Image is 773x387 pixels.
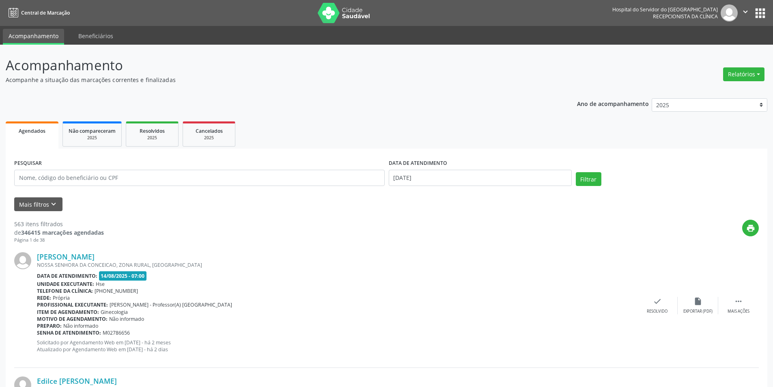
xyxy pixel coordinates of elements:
b: Senha de atendimento: [37,329,101,336]
span: Hse [96,281,105,288]
p: Solicitado por Agendamento Web em [DATE] - há 2 meses Atualizado por Agendamento Web em [DATE] - ... [37,339,637,353]
img: img [14,252,31,269]
div: Página 1 de 38 [14,237,104,244]
div: 2025 [189,135,229,141]
button: Mais filtroskeyboard_arrow_down [14,197,62,212]
b: Preparo: [37,322,62,329]
b: Telefone da clínica: [37,288,93,294]
div: 2025 [132,135,172,141]
label: PESQUISAR [14,157,42,170]
a: Beneficiários [73,29,119,43]
input: Selecione um intervalo [389,170,572,186]
p: Ano de acompanhamento [577,98,649,108]
div: de [14,228,104,237]
i:  [741,7,750,16]
span: Resolvidos [140,128,165,134]
i:  [734,297,743,306]
b: Motivo de agendamento: [37,316,108,322]
p: Acompanhamento [6,55,539,76]
span: Não compareceram [69,128,116,134]
div: Hospital do Servidor do [GEOGRAPHIC_DATA] [612,6,718,13]
span: [PERSON_NAME] - Professor(A) [GEOGRAPHIC_DATA] [110,301,232,308]
span: M02786656 [103,329,130,336]
span: Recepcionista da clínica [653,13,718,20]
img: img [721,4,738,22]
div: NOSSA SENHORA DA CONCEICAO, ZONA RURAL, [GEOGRAPHIC_DATA] [37,262,637,268]
label: DATA DE ATENDIMENTO [389,157,447,170]
a: [PERSON_NAME] [37,252,95,261]
b: Item de agendamento: [37,309,99,316]
b: Data de atendimento: [37,272,97,279]
span: 14/08/2025 - 07:00 [99,271,147,281]
a: Edilce [PERSON_NAME] [37,376,117,385]
span: Cancelados [196,128,223,134]
button: Relatórios [723,67,764,81]
span: Não informado [63,322,98,329]
div: Exportar (PDF) [683,309,713,314]
a: Acompanhamento [3,29,64,45]
button:  [738,4,753,22]
b: Unidade executante: [37,281,94,288]
span: Não informado [109,316,144,322]
div: Resolvido [647,309,667,314]
p: Acompanhe a situação das marcações correntes e finalizadas [6,76,539,84]
i: print [746,224,755,233]
button: print [742,220,759,236]
span: Própria [53,294,70,301]
i: insert_drive_file [693,297,702,306]
a: Central de Marcação [6,6,70,19]
div: 2025 [69,135,116,141]
button: Filtrar [576,172,601,186]
i: keyboard_arrow_down [49,200,58,209]
strong: 346415 marcações agendadas [21,229,104,236]
span: Agendados [19,128,45,134]
span: Ginecologia [101,309,128,316]
div: 563 itens filtrados [14,220,104,228]
button: apps [753,6,767,20]
b: Rede: [37,294,51,301]
span: [PHONE_NUMBER] [95,288,138,294]
span: Central de Marcação [21,9,70,16]
i: check [653,297,662,306]
div: Mais ações [728,309,749,314]
b: Profissional executante: [37,301,108,308]
input: Nome, código do beneficiário ou CPF [14,170,385,186]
